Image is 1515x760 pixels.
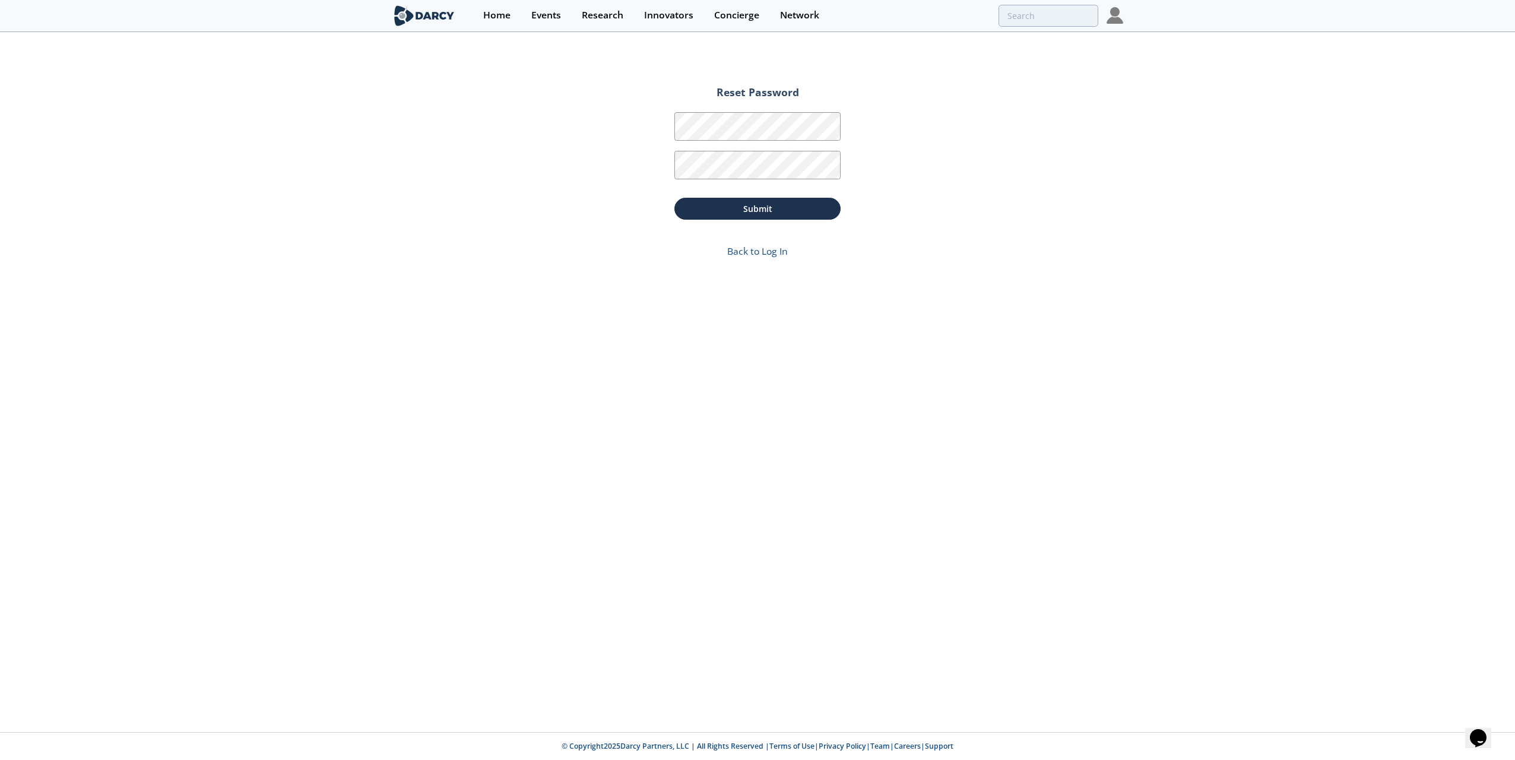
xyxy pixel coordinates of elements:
div: Innovators [644,11,693,20]
div: Concierge [714,11,759,20]
h2: Reset Password [674,87,841,106]
iframe: chat widget [1465,712,1503,748]
div: Research [582,11,623,20]
button: Submit [674,198,841,220]
input: Advanced Search [999,5,1098,27]
img: logo-wide.svg [392,5,457,26]
a: Terms of Use [769,741,814,751]
div: Network [780,11,819,20]
p: © Copyright 2025 Darcy Partners, LLC | All Rights Reserved | | | | | [318,741,1197,752]
img: Profile [1107,7,1123,24]
a: Support [925,741,953,751]
a: Back to Log In [727,245,788,258]
div: Events [531,11,561,20]
div: Home [483,11,511,20]
a: Privacy Policy [819,741,866,751]
a: Careers [894,741,921,751]
a: Team [870,741,890,751]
